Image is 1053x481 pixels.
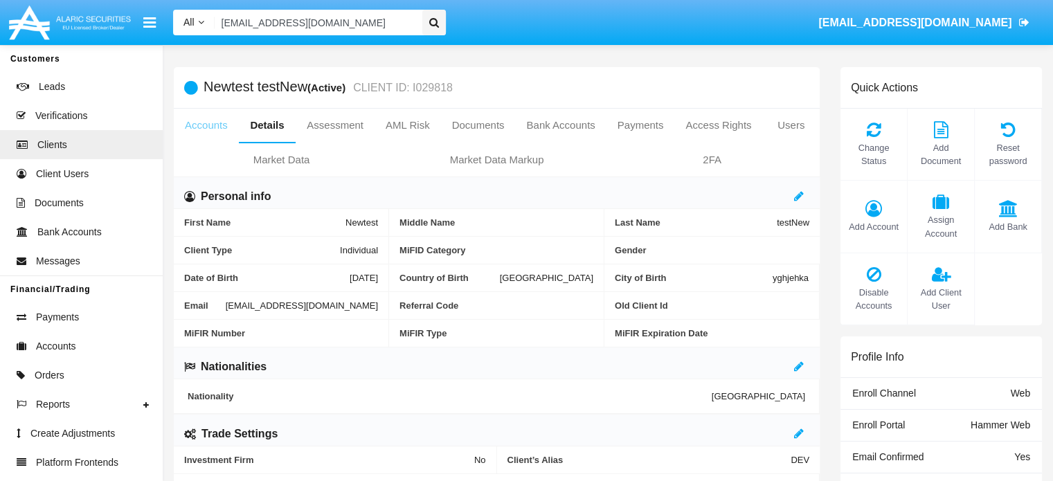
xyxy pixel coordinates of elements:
[615,217,777,228] span: Last Name
[615,328,809,338] span: MiFIR Expiration Date
[851,81,918,94] h6: Quick Actions
[847,141,900,167] span: Change Status
[1010,388,1030,399] span: Web
[345,217,378,228] span: Newtest
[36,310,79,325] span: Payments
[37,225,102,239] span: Bank Accounts
[818,17,1011,28] span: [EMAIL_ADDRESS][DOMAIN_NAME]
[201,426,278,442] h6: Trade Settings
[389,143,604,176] a: Market Data Markup
[1014,451,1030,462] span: Yes
[36,455,118,470] span: Platform Frontends
[35,196,84,210] span: Documents
[712,391,805,401] span: [GEOGRAPHIC_DATA]
[296,109,375,142] a: Assessment
[606,109,675,142] a: Payments
[773,273,809,283] span: yghjehka
[762,109,820,142] a: Users
[239,109,296,142] a: Details
[615,300,809,311] span: Old Client Id
[35,368,64,383] span: Orders
[201,189,271,204] h6: Personal info
[204,80,453,96] h5: Newtest testNew
[350,82,453,93] small: CLIENT ID: I029818
[399,273,500,283] span: Country of Birth
[184,300,226,311] span: Email
[174,143,389,176] a: Market Data
[36,167,89,181] span: Client Users
[915,286,967,312] span: Add Client User
[674,109,762,142] a: Access Rights
[847,220,900,233] span: Add Account
[474,455,486,465] span: No
[188,391,712,401] span: Nationality
[226,300,378,311] span: [EMAIL_ADDRESS][DOMAIN_NAME]
[375,109,441,142] a: AML Risk
[340,245,378,255] span: Individual
[812,3,1036,42] a: [EMAIL_ADDRESS][DOMAIN_NAME]
[852,388,916,399] span: Enroll Channel
[500,273,593,283] span: [GEOGRAPHIC_DATA]
[184,245,340,255] span: Client Type
[851,350,903,363] h6: Profile Info
[515,109,606,142] a: Bank Accounts
[507,455,791,465] span: Client’s Alias
[173,15,215,30] a: All
[7,2,133,43] img: Logo image
[399,245,593,255] span: MiFID Category
[307,80,350,96] div: (Active)
[777,217,809,228] span: testNew
[399,328,593,338] span: MiFIR Type
[184,273,350,283] span: Date of Birth
[399,300,593,311] span: Referral Code
[915,213,967,239] span: Assign Account
[174,109,239,142] a: Accounts
[183,17,195,28] span: All
[350,273,378,283] span: [DATE]
[399,217,593,228] span: Middle Name
[971,419,1030,430] span: Hammer Web
[615,245,809,255] span: Gender
[184,328,378,338] span: MiFIR Number
[852,451,924,462] span: Email Confirmed
[36,339,76,354] span: Accounts
[184,217,345,228] span: First Name
[35,109,87,123] span: Verifications
[36,397,70,412] span: Reports
[37,138,67,152] span: Clients
[982,141,1034,167] span: Reset password
[39,80,65,94] span: Leads
[982,220,1034,233] span: Add Bank
[184,455,474,465] span: Investment Firm
[604,143,820,176] a: 2FA
[201,359,267,374] h6: Nationalities
[615,273,773,283] span: City of Birth
[36,254,80,269] span: Messages
[30,426,115,441] span: Create Adjustments
[915,141,967,167] span: Add Document
[847,286,900,312] span: Disable Accounts
[215,10,417,35] input: Search
[852,419,905,430] span: Enroll Portal
[791,455,809,465] span: DEV
[441,109,516,142] a: Documents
